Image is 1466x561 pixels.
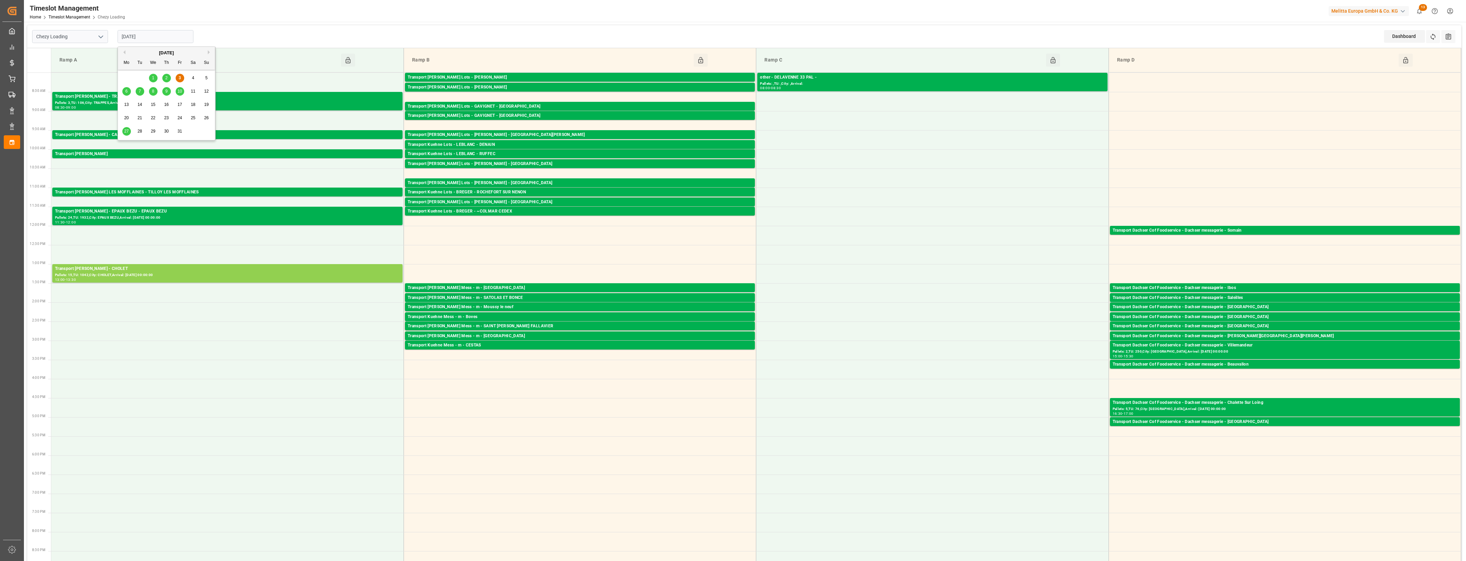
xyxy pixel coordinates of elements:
[32,510,45,514] span: 7:30 PM
[139,89,141,94] span: 7
[408,158,752,163] div: Pallets: ,TU: 381,City: RUFFEC,Arrival: [DATE] 00:00:00
[136,100,144,109] div: Choose Tuesday, October 14th, 2025
[164,115,168,120] span: 23
[408,148,752,154] div: Pallets: ,TU: 542,City: [GEOGRAPHIC_DATA],Arrival: [DATE] 00:00:00
[176,74,184,82] div: Choose Friday, October 3rd, 2025
[408,180,752,187] div: Transport [PERSON_NAME] Lots - [PERSON_NAME] - [GEOGRAPHIC_DATA]
[149,114,158,122] div: Choose Wednesday, October 22nd, 2025
[202,100,211,109] div: Choose Sunday, October 19th, 2025
[408,323,752,330] div: Transport [PERSON_NAME] Mess - m - SAINT [PERSON_NAME] FALLAVIER
[152,89,154,94] span: 8
[55,106,65,109] div: 08:30
[136,87,144,96] div: Choose Tuesday, October 7th, 2025
[165,76,168,80] span: 2
[408,330,752,336] div: Pallets: 1,TU: 16,City: [GEOGRAPHIC_DATA][PERSON_NAME],Arrival: [DATE] 00:00:00
[149,59,158,67] div: We
[189,74,198,82] div: Choose Saturday, October 4th, 2025
[1113,419,1457,425] div: Transport Dachser Cof Foodservice - Dachser messagerie - [GEOGRAPHIC_DATA]
[32,414,45,418] span: 5:00 PM
[408,112,752,119] div: Transport [PERSON_NAME] Lots - GAVIGNET - [GEOGRAPHIC_DATA]
[124,102,128,107] span: 13
[408,320,752,326] div: Pallets: ,TU: 26,City: [GEOGRAPHIC_DATA],Arrival: [DATE] 00:00:00
[32,30,108,43] input: Type to search/select
[1419,4,1427,11] span: 13
[55,278,65,281] div: 13:00
[32,127,45,131] span: 9:30 AM
[408,141,752,148] div: Transport Kuehne Lots - LEBLANC - DENAIN
[408,84,752,91] div: Transport [PERSON_NAME] Lots - [PERSON_NAME]
[1113,340,1457,345] div: Pallets: 1,TU: 25,City: [GEOGRAPHIC_DATA][PERSON_NAME],Arrival: [DATE] 00:00:00
[408,161,752,167] div: Transport [PERSON_NAME] Lots - [PERSON_NAME] - [GEOGRAPHIC_DATA]
[1124,412,1134,415] div: 17:00
[409,54,694,67] div: Ramp B
[30,223,45,227] span: 12:00 PM
[204,89,208,94] span: 12
[32,548,45,552] span: 8:30 PM
[408,311,752,316] div: Pallets: ,TU: 40,City: [GEOGRAPHIC_DATA],Arrival: [DATE] 00:00:00
[176,127,184,136] div: Choose Friday, October 31st, 2025
[176,114,184,122] div: Choose Friday, October 24th, 2025
[1113,425,1457,431] div: Pallets: ,TU: 44,City: [GEOGRAPHIC_DATA],Arrival: [DATE] 00:00:00
[32,376,45,380] span: 4:00 PM
[176,59,184,67] div: Fr
[208,50,212,54] button: Next Month
[408,119,752,125] div: Pallets: 7,TU: 456,City: [GEOGRAPHIC_DATA],Arrival: [DATE] 00:00:00
[1113,291,1457,297] div: Pallets: 2,TU: 14,City: [GEOGRAPHIC_DATA],Arrival: [DATE] 00:00:00
[177,89,182,94] span: 10
[1412,3,1427,19] button: show 13 new notifications
[408,285,752,291] div: Transport [PERSON_NAME] Mess - m - [GEOGRAPHIC_DATA]
[1114,54,1399,67] div: Ramp D
[760,86,770,90] div: 08:00
[162,114,171,122] div: Choose Thursday, October 23rd, 2025
[136,127,144,136] div: Choose Tuesday, October 28th, 2025
[65,221,66,224] div: -
[1122,355,1123,358] div: -
[32,433,45,437] span: 5:30 PM
[162,127,171,136] div: Choose Thursday, October 30th, 2025
[32,357,45,360] span: 3:30 PM
[177,129,182,134] span: 31
[162,87,171,96] div: Choose Thursday, October 9th, 2025
[152,76,154,80] span: 1
[55,93,400,100] div: Transport [PERSON_NAME] - TRAPPES - TRAPPES
[55,100,400,106] div: Pallets: 3,TU: 106,City: TRAPPES,Arrival: [DATE] 00:00:00
[204,102,208,107] span: 19
[149,100,158,109] div: Choose Wednesday, October 15th, 2025
[162,100,171,109] div: Choose Thursday, October 16th, 2025
[30,184,45,188] span: 11:00 AM
[1113,295,1457,301] div: Transport Dachser Cof Foodservice - Dachser messagerie - Saleilles
[55,221,65,224] div: 11:30
[1113,314,1457,320] div: Transport Dachser Cof Foodservice - Dachser messagerie - [GEOGRAPHIC_DATA]
[408,196,752,202] div: Pallets: 6,TU: 365,City: ROCHEFORT SUR NENON,Arrival: [DATE] 00:00:00
[1384,30,1425,43] div: Dashboard
[32,529,45,533] span: 8:00 PM
[1113,301,1457,307] div: Pallets: ,TU: 72,City: [GEOGRAPHIC_DATA],Arrival: [DATE] 00:00:00
[408,189,752,196] div: Transport Kuehne Lots - BREGER - ROCHEFORT SUR NENON
[121,50,125,54] button: Previous Month
[32,338,45,341] span: 3:00 PM
[32,280,45,284] span: 1:30 PM
[32,89,45,93] span: 8:30 AM
[762,54,1046,67] div: Ramp C
[137,115,142,120] span: 21
[30,15,41,19] a: Home
[408,342,752,349] div: Transport Kuehne Mess - m - CESTAS
[30,204,45,207] span: 11:30 AM
[408,314,752,320] div: Transport Kuehne Mess - m - Boves
[66,106,76,109] div: 09:00
[151,102,155,107] span: 15
[32,452,45,456] span: 6:00 PM
[408,208,752,215] div: Transport Kuehne Lots - BREGER - ~COLMAR CEDEX
[1329,6,1409,16] div: Melitta Europa GmbH & Co. KG
[137,102,142,107] span: 14
[202,87,211,96] div: Choose Sunday, October 12th, 2025
[162,59,171,67] div: Th
[149,87,158,96] div: Choose Wednesday, October 8th, 2025
[32,318,45,322] span: 2:30 PM
[165,89,168,94] span: 9
[137,129,142,134] span: 28
[408,81,752,87] div: Pallets: 22,TU: 534,City: CARQUEFOU,Arrival: [DATE] 00:00:00
[177,115,182,120] span: 24
[95,31,106,42] button: open menu
[30,165,45,169] span: 10:30 AM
